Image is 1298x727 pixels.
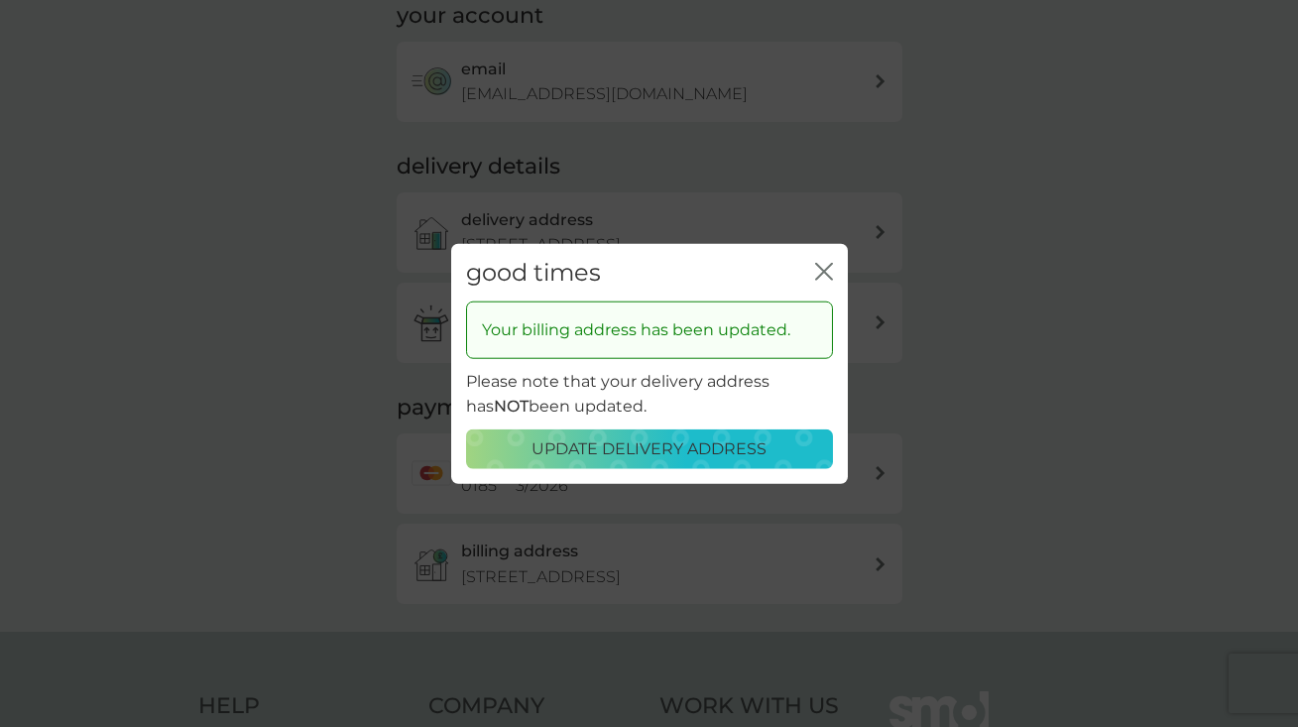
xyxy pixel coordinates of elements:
[815,262,833,283] button: close
[531,436,767,462] p: update delivery address
[466,372,769,417] span: Please note that your delivery address has been updated.
[482,317,790,343] p: Your billing address has been updated.
[466,258,601,287] h2: good times
[466,429,833,469] button: update delivery address
[494,397,529,416] strong: NOT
